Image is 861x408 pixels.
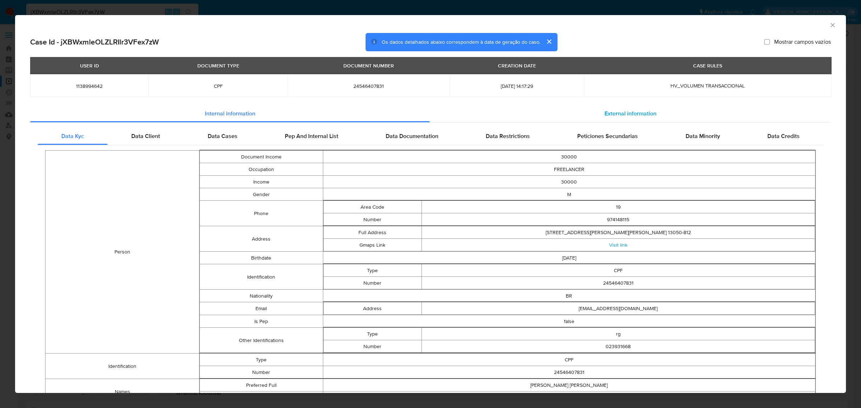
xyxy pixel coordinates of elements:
[540,33,557,50] button: cerrar
[689,60,726,72] div: CASE RULES
[829,22,836,28] button: Fechar a janela
[296,83,441,89] span: 24546407831
[422,302,815,315] td: [EMAIL_ADDRESS][DOMAIN_NAME]
[200,366,323,379] td: Number
[323,277,422,289] td: Number
[323,201,422,213] td: Area Code
[604,109,657,118] span: External information
[208,132,237,140] span: Data Cases
[200,315,323,328] td: Is Pep
[323,379,815,392] td: [PERSON_NAME] [PERSON_NAME]
[200,354,323,366] td: Type
[323,354,815,366] td: CPF
[193,60,244,72] div: DOCUMENT TYPE
[458,83,575,89] span: [DATE] 14:17:29
[30,105,831,122] div: Detailed info
[323,163,815,176] td: FREELANCER
[30,37,159,47] h2: Case Id - jXBWxmleOLZLRIlr3VFex7zW
[200,392,323,404] td: Legal
[200,252,323,264] td: Birthdate
[200,328,323,353] td: Other Identifications
[323,392,815,404] td: [PERSON_NAME] [PERSON_NAME]
[323,226,422,239] td: Full Address
[767,132,800,140] span: Data Credits
[46,354,199,379] td: Identification
[323,328,422,340] td: Type
[422,201,815,213] td: 19
[323,188,815,201] td: M
[15,15,846,393] div: closure-recommendation-modal
[671,82,745,89] span: HV_VOLUMEN TRANSACCIONAL
[422,264,815,277] td: CPF
[323,264,422,277] td: Type
[205,109,255,118] span: Internal information
[422,277,815,289] td: 24546407831
[323,315,815,328] td: false
[200,379,323,392] td: Preferred Full
[323,252,815,264] td: [DATE]
[200,302,323,315] td: Email
[339,60,398,72] div: DOCUMENT NUMBER
[422,226,815,239] td: [STREET_ADDRESS][PERSON_NAME][PERSON_NAME] 13050-812
[200,163,323,176] td: Occupation
[422,340,815,353] td: 023931668
[323,176,815,188] td: 30000
[285,132,338,140] span: Pep And Internal List
[200,188,323,201] td: Gender
[774,38,831,46] span: Mostrar campos vazios
[323,290,815,302] td: BR
[38,128,823,145] div: Detailed internal info
[486,132,530,140] span: Data Restrictions
[46,151,199,354] td: Person
[76,60,103,72] div: USER ID
[46,379,199,404] td: Names
[61,132,84,140] span: Data Kyc
[200,201,323,226] td: Phone
[323,366,815,379] td: 24546407831
[422,328,815,340] td: rg
[422,213,815,226] td: 974148115
[200,290,323,302] td: Nationality
[200,151,323,163] td: Document Income
[686,132,720,140] span: Data Minority
[494,60,540,72] div: CREATION DATE
[200,264,323,290] td: Identification
[609,241,627,248] a: Visit link
[200,226,323,252] td: Address
[386,132,438,140] span: Data Documentation
[323,239,422,251] td: Gmaps Link
[200,176,323,188] td: Income
[131,132,160,140] span: Data Client
[323,302,422,315] td: Address
[382,38,540,46] span: Os dados detalhados abaixo correspondem à data de geração do caso.
[323,213,422,226] td: Number
[157,83,279,89] span: CPF
[323,340,422,353] td: Number
[764,39,770,45] input: Mostrar campos vazios
[323,151,815,163] td: 30000
[577,132,638,140] span: Peticiones Secundarias
[39,83,140,89] span: 1138994642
